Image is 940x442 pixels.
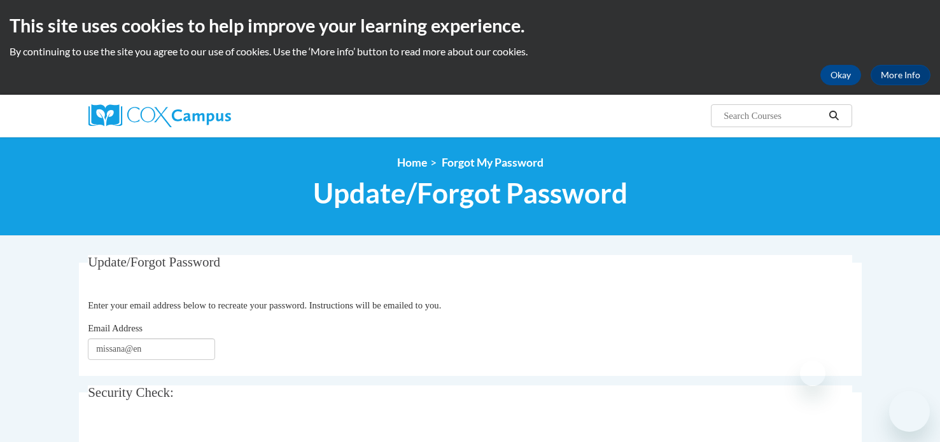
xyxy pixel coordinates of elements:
[88,338,215,360] input: Email
[88,323,143,333] span: Email Address
[397,156,427,169] a: Home
[871,65,930,85] a: More Info
[820,65,861,85] button: Okay
[88,104,330,127] a: Cox Campus
[889,391,930,432] iframe: Button to launch messaging window
[88,385,174,400] span: Security Check:
[10,45,930,59] p: By continuing to use the site you agree to our use of cookies. Use the ‘More info’ button to read...
[824,108,843,123] button: Search
[88,104,231,127] img: Cox Campus
[800,361,825,386] iframe: Close message
[88,300,441,310] span: Enter your email address below to recreate your password. Instructions will be emailed to you.
[313,176,628,210] span: Update/Forgot Password
[442,156,544,169] span: Forgot My Password
[10,13,930,38] h2: This site uses cookies to help improve your learning experience.
[88,254,220,270] span: Update/Forgot Password
[722,108,824,123] input: Search Courses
